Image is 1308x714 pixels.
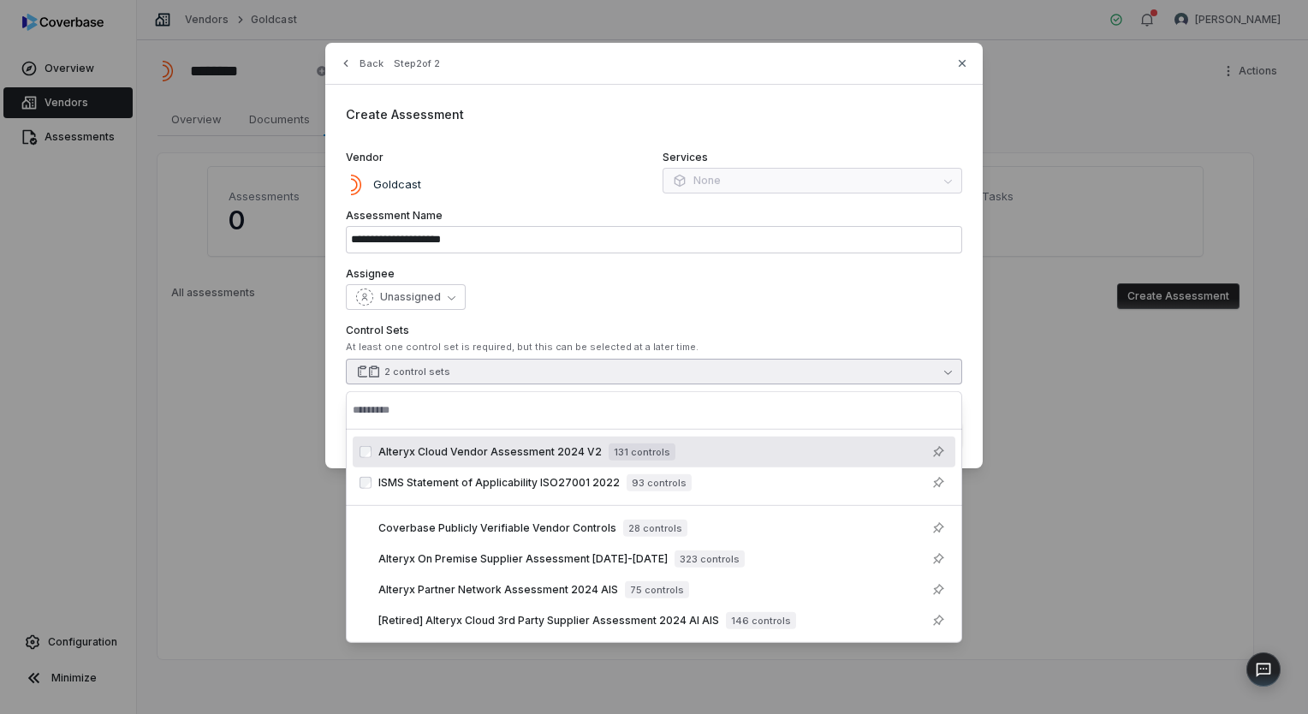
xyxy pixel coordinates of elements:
span: ISMS Statement of Applicability ISO27001 2022 [378,476,620,490]
label: Assessment Name [346,209,962,223]
span: 75 controls [625,581,689,598]
span: Step 2 of 2 [394,57,440,70]
span: Coverbase Publicly Verifiable Vendor Controls [378,521,616,535]
span: 93 controls [627,474,692,491]
span: Unassigned [380,290,441,304]
div: 2 control sets [384,366,450,378]
span: 323 controls [675,550,745,568]
label: Control Sets [346,324,962,337]
span: Alteryx Cloud Vendor Assessment 2024 V2 [378,445,602,459]
button: Back [334,48,389,79]
span: [Retired] Alteryx Cloud 3rd Party Supplier Assessment 2024 AI AIS [378,614,719,628]
div: Suggestions [346,430,962,643]
span: 28 controls [623,520,687,537]
div: At least one control set is required, but this can be selected at a later time. [346,341,962,354]
span: 131 controls [609,443,675,461]
label: Services [663,151,962,164]
span: 146 controls [726,612,796,629]
span: Alteryx On Premise Supplier Assessment [DATE]-[DATE] [378,552,668,566]
label: Assignee [346,267,962,281]
span: Vendor [346,151,383,164]
span: Alteryx Partner Network Assessment 2024 AIS [378,583,618,597]
p: Goldcast [366,176,421,193]
span: Create Assessment [346,107,464,122]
